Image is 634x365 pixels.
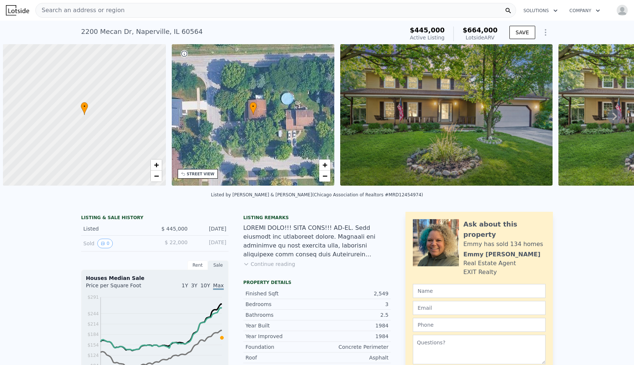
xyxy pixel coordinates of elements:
div: Price per Square Foot [86,282,155,294]
div: 1984 [317,322,389,329]
a: Zoom in [151,159,162,171]
div: Finished Sqft [245,290,317,297]
img: Lotside [6,5,29,15]
a: Zoom in [319,159,330,171]
span: + [323,160,327,169]
span: + [154,160,158,169]
a: Zoom out [151,171,162,182]
div: Ask about this property [463,219,546,240]
a: Zoom out [319,171,330,182]
div: • [250,102,257,115]
div: Emmy has sold 134 homes [463,240,543,249]
div: Foundation [245,343,317,351]
div: Houses Median Sale [86,274,224,282]
span: − [323,171,327,180]
span: Active Listing [410,35,445,41]
div: • [81,102,88,115]
div: Property details [243,280,391,285]
div: Year Built [245,322,317,329]
span: Search an address or region [36,6,125,15]
tspan: $244 [87,311,99,316]
div: Rent [187,260,208,270]
div: Bathrooms [245,311,317,319]
div: 2.5 [317,311,389,319]
span: 1Y [182,282,188,288]
div: Listed by [PERSON_NAME] & [PERSON_NAME] (Chicago Association of Realtors #MRD12454974) [211,192,423,197]
tspan: $154 [87,343,99,348]
div: Year Improved [245,333,317,340]
div: EXIT Realty [463,268,497,277]
div: [DATE] [194,225,226,232]
div: LISTING & SALE HISTORY [81,215,229,222]
tspan: $184 [87,332,99,337]
div: Lotside ARV [463,34,498,41]
input: Phone [413,318,546,332]
tspan: $291 [87,295,99,300]
input: Email [413,301,546,315]
tspan: $214 [87,322,99,327]
tspan: $124 [87,353,99,358]
span: Max [213,282,224,290]
div: 2,549 [317,290,389,297]
button: Show Options [538,25,553,40]
button: Company [564,4,606,17]
button: Continue reading [243,260,295,268]
span: $ 445,000 [161,226,188,232]
span: $664,000 [463,26,498,34]
div: Emmy [PERSON_NAME] [463,250,540,259]
div: Roof [245,354,317,361]
span: • [250,103,257,110]
button: View historical data [97,239,113,248]
div: STREET VIEW [187,171,215,177]
button: SAVE [509,26,535,39]
span: • [81,103,88,110]
div: 3 [317,301,389,308]
span: − [154,171,158,180]
div: 1984 [317,333,389,340]
img: Sale: 167564900 Parcel: 27971658 [340,44,553,186]
span: 10Y [201,282,210,288]
span: $445,000 [410,26,445,34]
div: Bedrooms [245,301,317,308]
div: Real Estate Agent [463,259,516,268]
div: Sale [208,260,229,270]
div: Sold [83,239,149,248]
div: Concrete Perimeter [317,343,389,351]
button: Solutions [518,4,564,17]
div: LOREMI DOLO!!! SITA CONS!!! AD-EL. Sedd eiusmodt inc utlaboreet dolore. Magnaali eni adminimve qu... [243,224,391,259]
div: Listed [83,225,149,232]
img: avatar [616,4,628,16]
div: 2200 Mecan Dr , Naperville , IL 60564 [81,27,203,37]
div: Asphalt [317,354,389,361]
span: 3Y [191,282,197,288]
input: Name [413,284,546,298]
span: $ 22,000 [165,239,188,245]
div: Listing remarks [243,215,391,221]
div: [DATE] [194,239,226,248]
